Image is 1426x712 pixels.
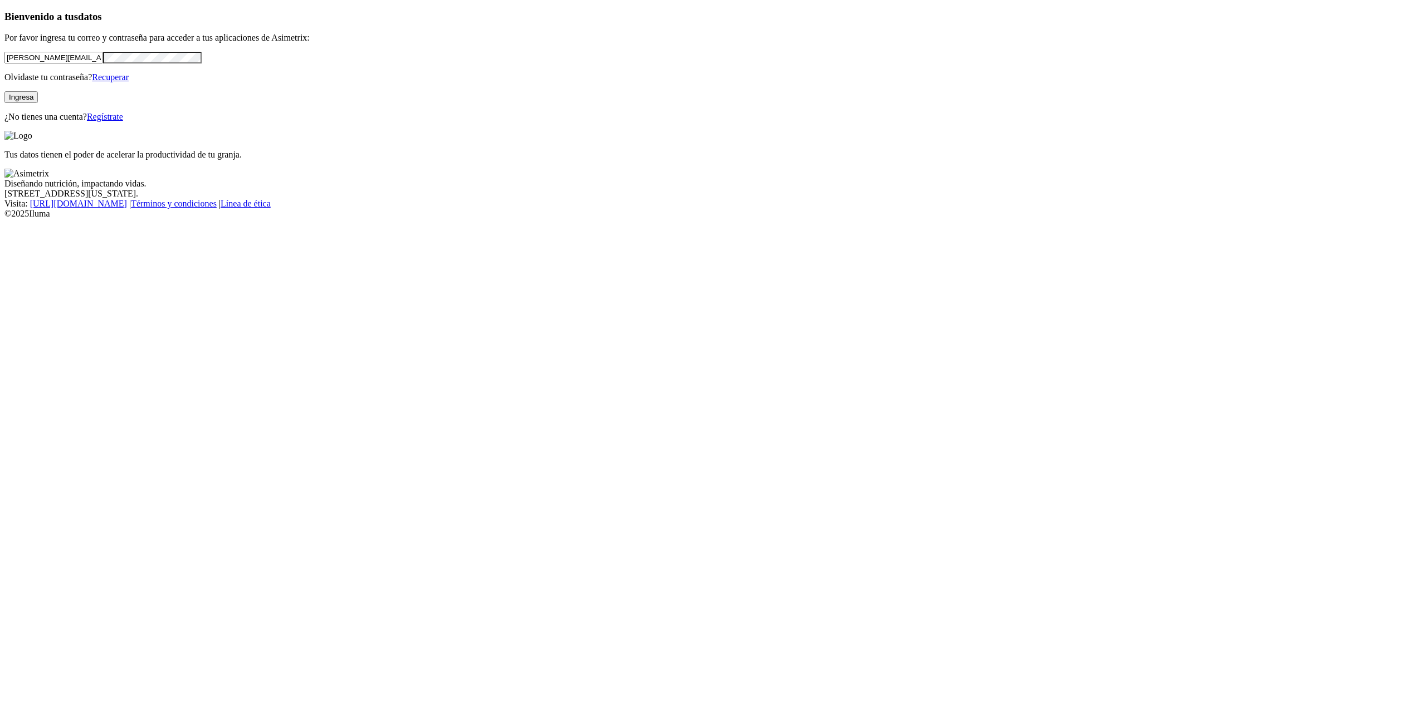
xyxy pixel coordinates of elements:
[4,189,1422,199] div: [STREET_ADDRESS][US_STATE].
[4,169,49,179] img: Asimetrix
[4,112,1422,122] p: ¿No tienes una cuenta?
[4,150,1422,160] p: Tus datos tienen el poder de acelerar la productividad de tu granja.
[4,72,1422,82] p: Olvidaste tu contraseña?
[4,209,1422,219] div: © 2025 Iluma
[4,11,1422,23] h3: Bienvenido a tus
[221,199,271,208] a: Línea de ética
[4,52,103,63] input: Tu correo
[4,179,1422,189] div: Diseñando nutrición, impactando vidas.
[4,33,1422,43] p: Por favor ingresa tu correo y contraseña para acceder a tus aplicaciones de Asimetrix:
[4,91,38,103] button: Ingresa
[78,11,102,22] span: datos
[4,131,32,141] img: Logo
[131,199,217,208] a: Términos y condiciones
[4,199,1422,209] div: Visita : | |
[87,112,123,121] a: Regístrate
[92,72,129,82] a: Recuperar
[30,199,127,208] a: [URL][DOMAIN_NAME]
